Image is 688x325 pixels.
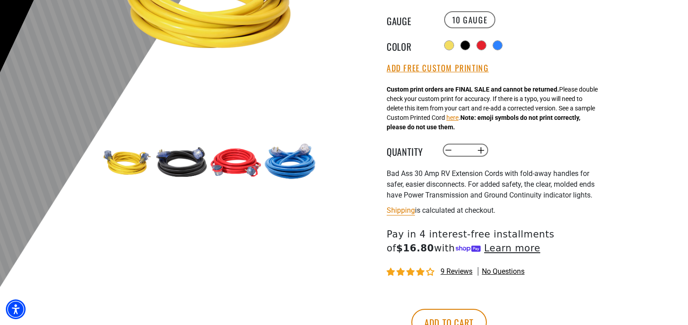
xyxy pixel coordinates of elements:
img: yellow [101,136,153,189]
div: Please double check your custom print for accuracy. If there is a typo, you will need to delete t... [387,85,598,132]
img: black [155,136,207,189]
span: No questions [482,267,525,277]
span: 9 reviews [441,267,472,276]
span: Bad Ass 30 Amp RV Extension Cords with fold-away handles for safer, easier disconnects. For added... [387,169,595,199]
img: red [210,136,262,189]
button: here [446,113,459,123]
label: 10 Gauge [444,11,496,28]
legend: Color [387,40,432,51]
a: Shipping [387,206,415,215]
button: Add Free Custom Printing [387,63,489,73]
div: Accessibility Menu [6,299,26,319]
legend: Gauge [387,14,432,26]
strong: Note: emoji symbols do not print correctly, please do not use them. [387,114,580,131]
div: is calculated at checkout. [387,204,607,216]
img: blue [264,136,316,189]
span: 4.11 stars [387,268,436,277]
strong: Custom print orders are FINAL SALE and cannot be returned. [387,86,559,93]
label: Quantity [387,145,432,156]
